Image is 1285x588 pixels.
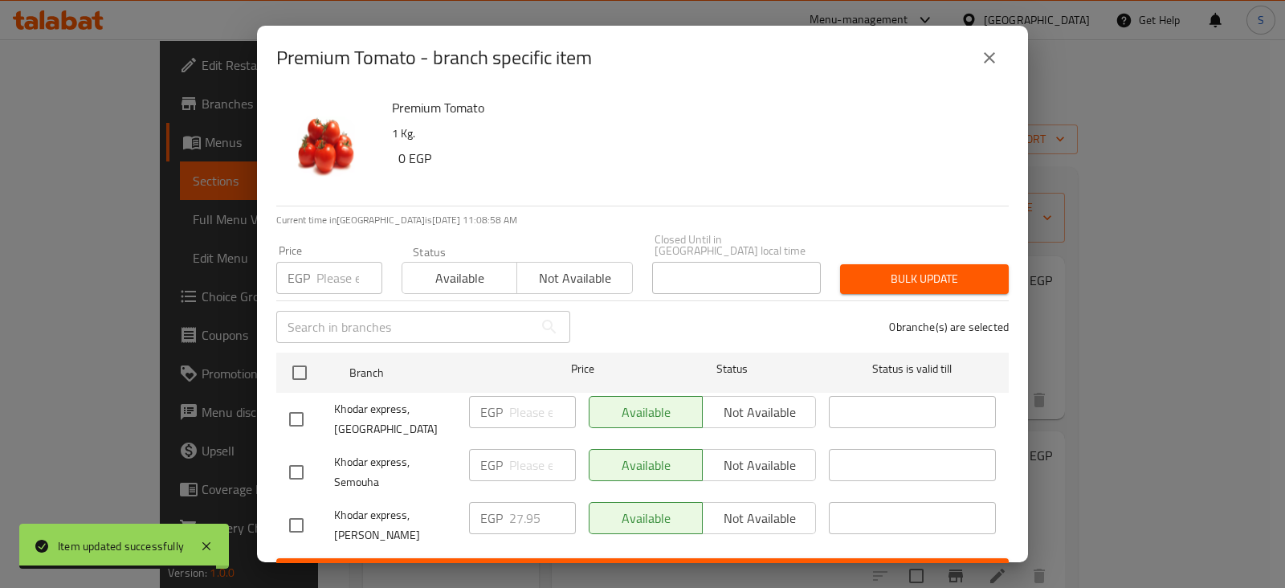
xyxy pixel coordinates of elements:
input: Please enter price [509,502,576,534]
p: 0 branche(s) are selected [889,319,1009,335]
p: EGP [288,268,310,288]
input: Please enter price [316,262,382,294]
img: Premium Tomato [276,96,379,199]
button: Not available [516,262,632,294]
input: Please enter price [509,449,576,481]
p: EGP [480,402,503,422]
span: Available [409,267,511,290]
span: Price [529,359,636,379]
p: Current time in [GEOGRAPHIC_DATA] is [DATE] 11:08:58 AM [276,213,1009,227]
span: Status [649,359,816,379]
p: EGP [480,455,503,475]
input: Please enter price [509,396,576,428]
input: Search in branches [276,311,533,343]
span: Khodar express, Semouha [334,452,456,492]
p: 1 Kg. [392,124,996,144]
span: Not available [524,267,626,290]
span: Status is valid till [829,359,996,379]
button: Available [402,262,517,294]
span: Khodar express, [PERSON_NAME] [334,505,456,545]
h2: Premium Tomato - branch specific item [276,45,592,71]
span: Bulk update [853,269,996,289]
span: Khodar express, [GEOGRAPHIC_DATA] [334,399,456,439]
div: Item updated successfully [58,537,184,555]
button: Save [276,558,1009,588]
h6: Premium Tomato [392,96,996,119]
button: close [970,39,1009,77]
h6: 0 EGP [398,147,996,169]
span: Branch [349,363,516,383]
p: EGP [480,508,503,528]
button: Bulk update [840,264,1009,294]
